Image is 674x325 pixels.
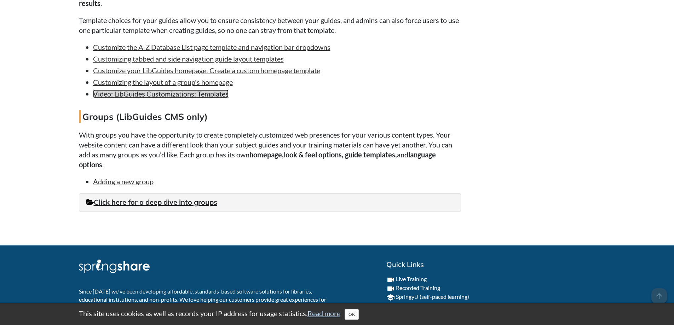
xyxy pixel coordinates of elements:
[396,293,469,300] a: SpringyU (self-paced learning)
[79,15,461,35] p: Template choices for your guides allow you to ensure consistency between your guides, and admins ...
[72,308,603,320] div: This site uses cookies as well as records your IP address for usage statistics.
[345,309,359,320] button: Close
[284,150,397,159] strong: look & feel options, guide templates,
[386,302,395,311] i: email
[93,89,229,98] a: Video: LibGuides Customizations: Templates
[396,275,427,282] a: Live Training
[79,110,461,123] h4: Groups (LibGuides CMS only)
[249,150,284,159] strong: homepage,
[386,284,395,293] i: videocam
[651,289,667,297] a: arrow_upward
[86,198,217,207] a: Click here for a deep dive into groups
[93,78,233,86] a: Customizing the layout of a group's homepage
[386,293,395,302] i: school
[386,275,395,284] i: videocam
[79,130,461,169] p: With groups you have the opportunity to create completely customized web presences for your vario...
[386,260,595,269] h2: Quick Links
[93,66,320,75] a: Customize your LibGuides homepage: Create a custom homepage template
[93,54,284,63] a: Customizing tabbed and side navigation guide layout templates
[79,288,332,311] p: Since [DATE] we've been developing affordable, standards-based software solutions for libraries, ...
[651,288,667,304] span: arrow_upward
[93,177,154,186] a: Adding a new group
[396,284,440,291] a: Recorded Training
[396,302,489,309] a: Sign up for Newsletters and Blog posts
[79,260,150,273] img: Springshare
[93,43,330,51] a: Customize the A-Z Database List page template and navigation bar dropdowns
[307,309,340,318] a: Read more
